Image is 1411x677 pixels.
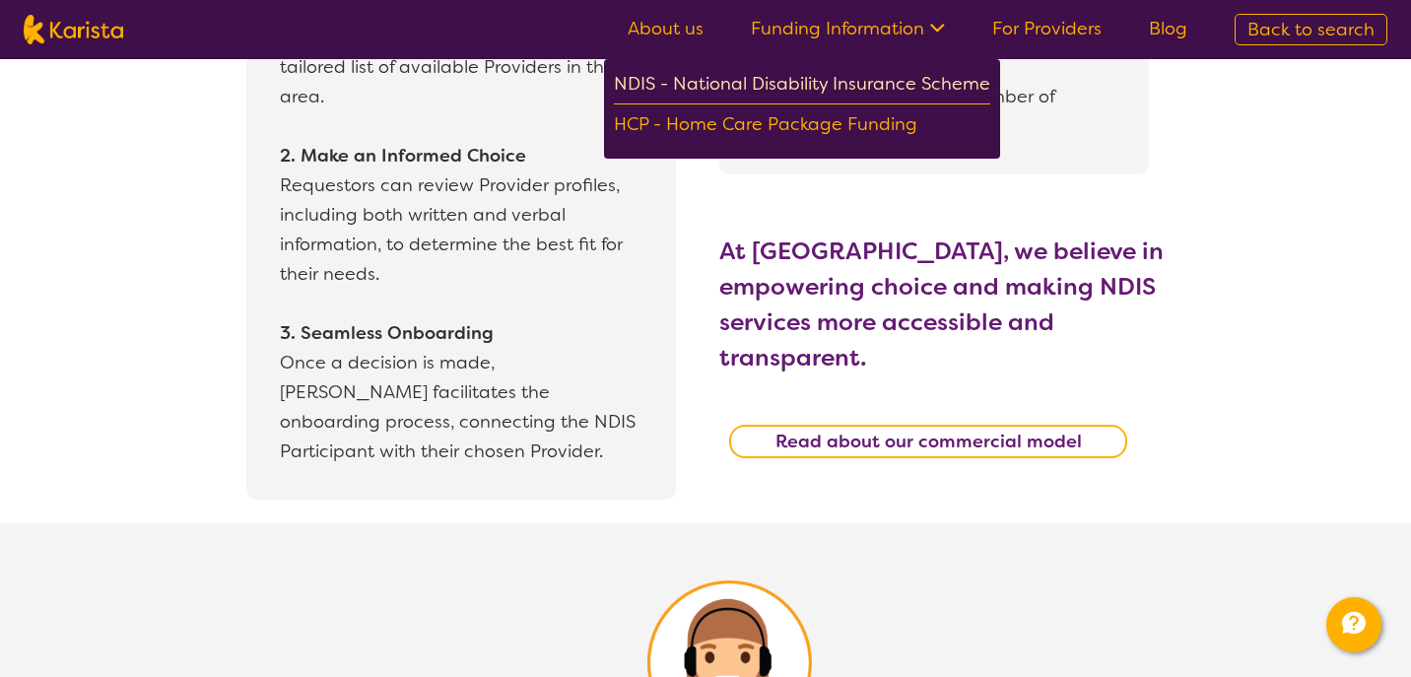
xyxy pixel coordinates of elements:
a: Back to search [1235,14,1387,45]
span: Back to search [1247,18,1375,41]
div: HCP - Home Care Package Funding [614,109,990,144]
a: Blog [1149,17,1187,40]
a: About us [628,17,704,40]
div: NDIS - National Disability Insurance Scheme [614,69,990,104]
button: Channel Menu [1326,597,1381,652]
b: Read about our commercial model [775,430,1082,453]
h3: At [GEOGRAPHIC_DATA], we believe in empowering choice and making NDIS services more accessible an... [719,234,1192,375]
a: For Providers [992,17,1102,40]
b: 2. Make an Informed Choice [280,144,526,168]
img: Karista logo [24,15,123,44]
b: 3. Seamless Onboarding [280,321,494,345]
a: Funding Information [751,17,945,40]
